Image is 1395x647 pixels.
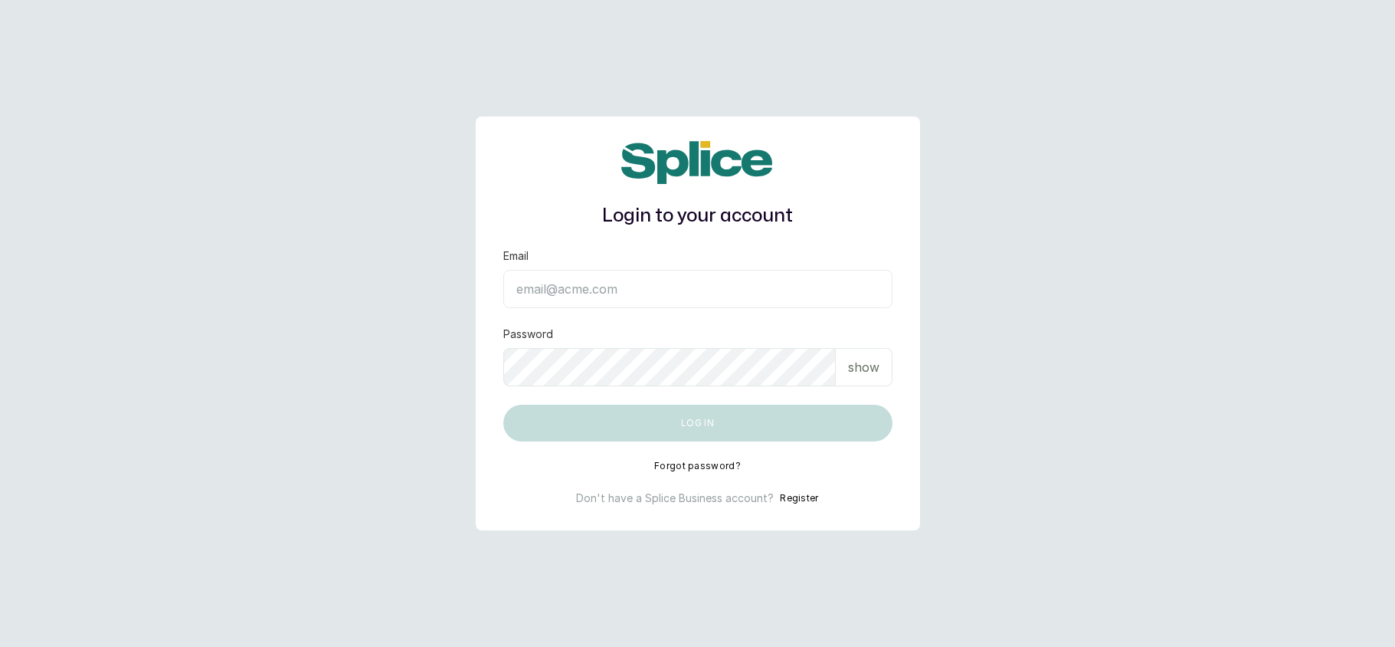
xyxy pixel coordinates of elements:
[503,405,892,442] button: Log in
[848,358,879,376] p: show
[576,491,774,506] p: Don't have a Splice Business account?
[503,327,553,342] label: Password
[503,248,529,264] label: Email
[503,270,892,308] input: email@acme.com
[654,460,741,472] button: Forgot password?
[503,202,892,230] h1: Login to your account
[780,491,818,506] button: Register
